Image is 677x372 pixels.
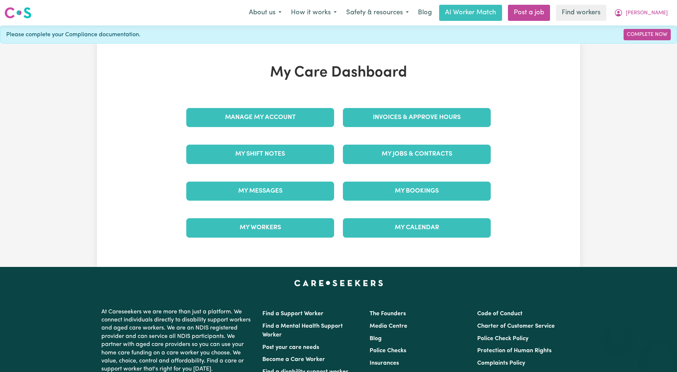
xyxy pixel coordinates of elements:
[262,323,343,338] a: Find a Mental Health Support Worker
[609,5,673,21] button: My Account
[6,30,141,39] span: Please complete your Compliance documentation.
[262,311,323,317] a: Find a Support Worker
[286,5,341,21] button: How it works
[477,323,555,329] a: Charter of Customer Service
[508,5,550,21] a: Post a job
[343,108,491,127] a: Invoices & Approve Hours
[610,325,624,340] iframe: Close message
[262,357,325,362] a: Become a Care Worker
[294,280,383,286] a: Careseekers home page
[648,343,671,366] iframe: Button to launch messaging window
[262,345,319,350] a: Post your care needs
[341,5,414,21] button: Safety & resources
[4,6,31,19] img: Careseekers logo
[182,64,495,82] h1: My Care Dashboard
[370,323,407,329] a: Media Centre
[477,336,528,342] a: Police Check Policy
[626,9,668,17] span: [PERSON_NAME]
[477,311,523,317] a: Code of Conduct
[186,145,334,164] a: My Shift Notes
[414,5,436,21] a: Blog
[370,311,406,317] a: The Founders
[244,5,286,21] button: About us
[186,218,334,237] a: My Workers
[343,182,491,201] a: My Bookings
[4,4,31,21] a: Careseekers logo
[186,182,334,201] a: My Messages
[477,360,525,366] a: Complaints Policy
[370,348,406,354] a: Police Checks
[624,29,671,40] a: Complete Now
[343,218,491,237] a: My Calendar
[556,5,606,21] a: Find workers
[370,360,399,366] a: Insurances
[477,348,551,354] a: Protection of Human Rights
[439,5,502,21] a: AI Worker Match
[343,145,491,164] a: My Jobs & Contracts
[186,108,334,127] a: Manage My Account
[370,336,382,342] a: Blog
